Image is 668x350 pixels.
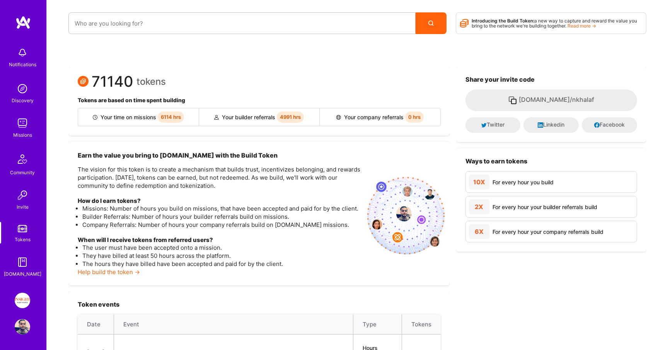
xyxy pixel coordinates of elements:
[15,45,30,60] img: bell
[472,18,637,29] span: a new way to capture and reward the value you bring to the network we're building together.
[4,270,41,278] div: [DOMAIN_NAME]
[465,76,637,83] h3: Share your invite code
[469,224,489,239] div: 6X
[469,199,489,214] div: 2X
[582,117,637,133] button: Facebook
[93,115,97,120] img: Builder icon
[428,21,434,26] i: icon Search
[13,319,32,335] a: User Avatar
[78,197,361,204] h4: How do I earn tokens?
[15,115,30,131] img: teamwork
[13,293,32,308] a: Insight Partners: Data & AI - Sourcing
[469,175,489,189] div: 10X
[78,268,140,276] a: Help build the token →
[78,108,199,126] div: Your time on missions
[492,203,597,211] div: For every hour your builder referrals build
[15,319,30,335] img: User Avatar
[158,112,184,123] span: 6114 hrs
[10,168,35,177] div: Community
[481,122,487,128] i: icon Twitter
[13,150,32,168] img: Community
[396,206,412,221] img: profile
[82,221,361,229] li: Company Referrals: Number of hours your company referrals build on [DOMAIN_NAME] missions.
[78,301,441,308] h3: Token events
[214,115,219,120] img: Builder referral icon
[405,112,424,123] span: 0 hrs
[353,314,402,335] th: Type
[538,122,543,128] i: icon LinkedInDark
[82,213,361,221] li: Builder Referrals: Number of hours your builder referrals build on missions.
[18,225,27,232] img: tokens
[78,151,361,160] h3: Earn the value you bring to [DOMAIN_NAME] with the Build Token
[465,89,637,111] button: [DOMAIN_NAME]/nkhalaf
[492,178,554,186] div: For every hour you build
[277,112,304,123] span: 4991 hrs
[78,76,89,87] img: Token icon
[78,165,361,190] p: The vision for this token is to create a mechanism that builds trust, incentivizes belonging, and...
[336,115,341,120] img: Company referral icon
[114,314,353,335] th: Event
[17,203,29,211] div: Invite
[492,228,603,236] div: For every hour your company referrals build
[15,15,31,29] img: logo
[402,314,441,335] th: Tokens
[472,18,534,24] strong: Introducing the Build Token:
[508,96,517,105] i: icon Copy
[78,314,114,335] th: Date
[567,23,596,29] a: Read more →
[15,254,30,270] img: guide book
[15,81,30,96] img: discovery
[594,122,600,128] i: icon Facebook
[136,77,166,86] span: tokens
[82,204,361,213] li: Missions: Number of hours you build on missions, that have been accepted and paid for by the client.
[15,235,31,244] div: Tokens
[12,96,34,105] div: Discovery
[367,177,445,254] img: invite
[199,108,320,126] div: Your builder referrals
[82,260,361,268] li: The hours they have billed have been accepted and paid for by the client.
[465,117,521,133] button: Twitter
[78,97,441,104] h4: Tokens are based on time spent building
[82,252,361,260] li: They have billed at least 50 hours across the platform.
[15,293,30,308] img: Insight Partners: Data & AI - Sourcing
[460,16,469,31] i: icon Points
[523,117,579,133] button: Linkedin
[15,187,30,203] img: Invite
[75,14,409,33] input: overall type: UNKNOWN_TYPE server type: NO_SERVER_DATA heuristic type: UNKNOWN_TYPE label: Who ar...
[320,108,440,126] div: Your company referrals
[13,131,32,139] div: Missions
[92,77,133,86] span: 71140
[465,158,637,165] h3: Ways to earn tokens
[9,60,36,69] div: Notifications
[82,244,361,252] li: The user must have been accepted onto a mission.
[78,237,361,244] h4: When will I receive tokens from referred users?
